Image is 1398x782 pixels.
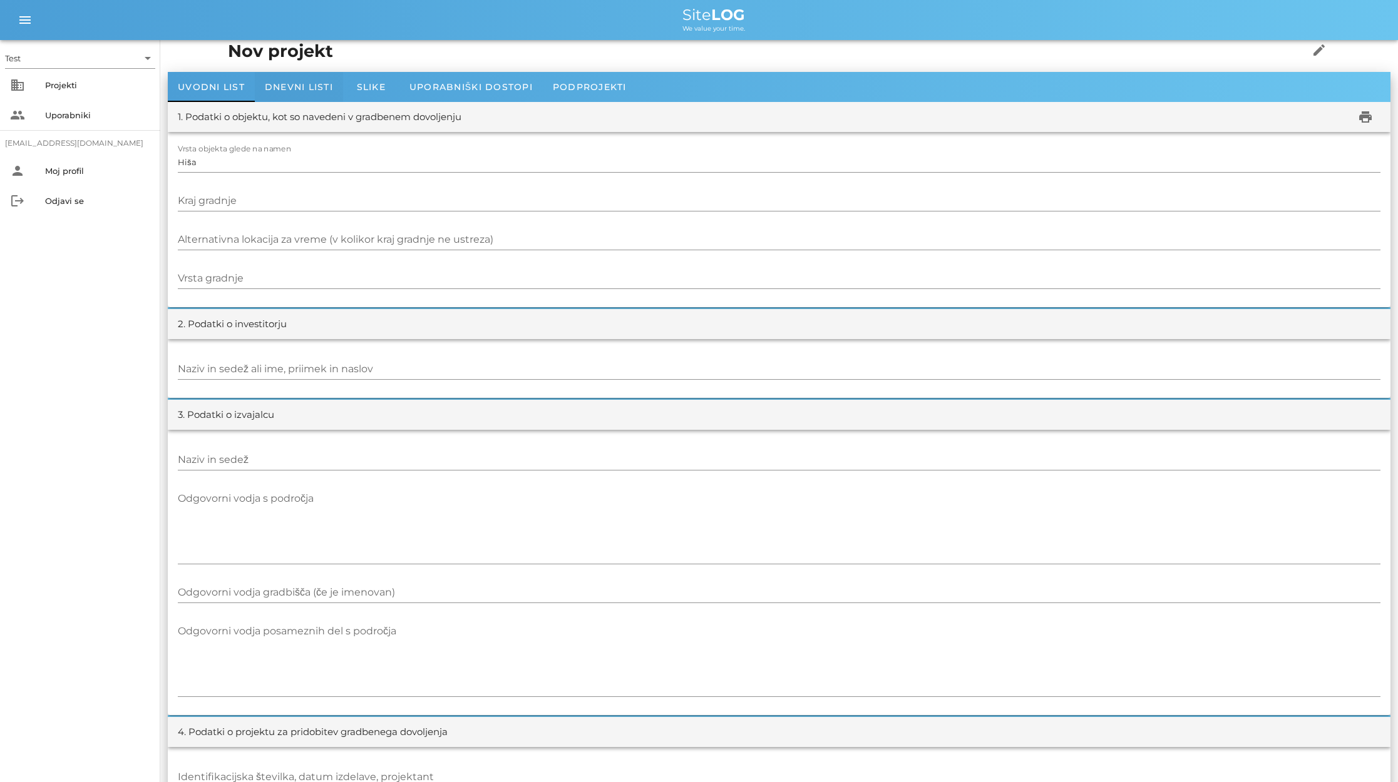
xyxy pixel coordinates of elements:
span: Dnevni listi [265,81,333,93]
h1: Nov projekt [228,39,1238,64]
iframe: Chat Widget [1335,722,1398,782]
div: Test [5,48,155,68]
div: Moj profil [45,166,150,176]
span: Uvodni list [178,81,245,93]
i: business [10,78,25,93]
b: LOG [711,6,745,24]
i: arrow_drop_down [140,51,155,66]
span: We value your time. [682,24,745,33]
label: Vrsta objekta glede na namen [178,145,291,154]
i: edit [1312,43,1327,58]
i: menu [18,13,33,28]
i: people [10,108,25,123]
span: Site [682,6,745,24]
div: Projekti [45,80,150,90]
i: person [10,163,25,178]
span: Uporabniški dostopi [409,81,533,93]
span: Podprojekti [553,81,627,93]
div: Odjavi se [45,196,150,206]
div: Test [5,53,21,64]
i: print [1358,109,1373,124]
div: Uporabniki [45,110,150,120]
div: 3. Podatki o izvajalcu [178,408,274,422]
span: Slike [357,81,386,93]
div: 1. Podatki o objektu, kot so navedeni v gradbenem dovoljenju [178,110,461,124]
i: logout [10,193,25,208]
div: 4. Podatki o projektu za pridobitev gradbenega dovoljenja [178,725,448,739]
div: 2. Podatki o investitorju [178,317,287,332]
